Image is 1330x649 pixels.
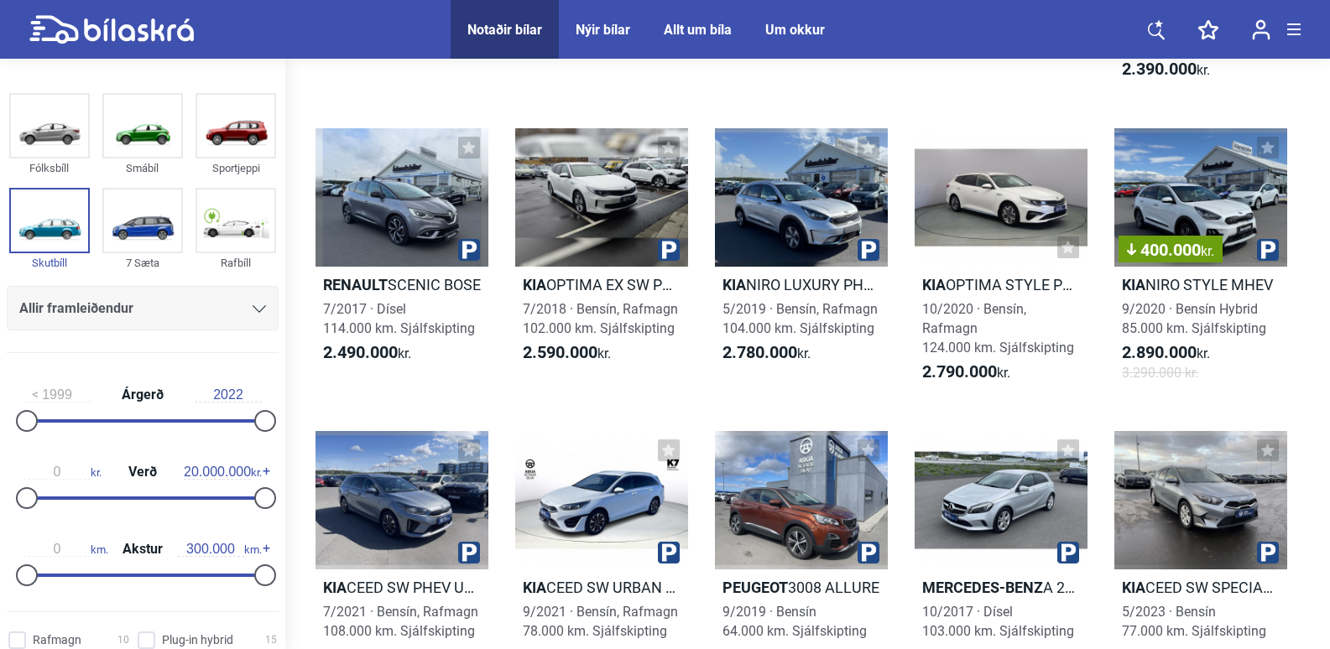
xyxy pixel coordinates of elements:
span: kr. [23,465,102,480]
b: Kia [1122,579,1145,596]
a: KiaNIRO LUXURY PHEV5/2019 · Bensín, Rafmagn104.000 km. Sjálfskipting2.780.000kr. [715,128,888,397]
span: 10/2020 · Bensín, Rafmagn 124.000 km. Sjálfskipting [922,301,1074,356]
span: km. [177,542,262,557]
h2: SCENIC BOSE [316,275,488,294]
h2: NIRO STYLE MHEV [1114,275,1287,294]
span: Allir framleiðendur [19,297,133,320]
a: Nýir bílar [576,22,630,38]
b: 2.390.000 [1122,59,1197,79]
b: 2.590.000 [523,342,597,362]
span: 5/2023 · Bensín 77.000 km. Sjálfskipting [1122,604,1266,639]
b: Kia [523,579,546,596]
h2: A 220 D 4MATIC [915,578,1087,597]
img: parking.png [458,239,480,261]
span: kr. [323,343,411,363]
span: 10 [117,631,129,649]
b: Renault [323,276,388,293]
h2: 3008 ALLURE [715,578,888,597]
span: kr. [523,343,611,363]
div: Rafbíll [196,253,276,273]
img: parking.png [858,239,879,261]
span: kr. [1122,343,1210,363]
span: kr. [1122,60,1210,80]
img: parking.png [1057,542,1079,563]
span: 15 [265,631,277,649]
h2: OPTIMA EX SW PHEV [515,275,688,294]
span: Verð [124,465,161,479]
h2: CEED SW URBAN PHEV [515,578,688,597]
span: Akstur [118,543,167,556]
div: Skutbíll [9,253,90,273]
a: Um okkur [765,22,825,38]
img: parking.png [1257,542,1279,563]
b: 2.780.000 [722,342,797,362]
b: Kia [1122,276,1145,293]
b: 2.790.000 [922,361,997,382]
span: 7/2021 · Bensín, Rafmagn 108.000 km. Sjálfskipting [323,604,478,639]
b: 2.890.000 [1122,342,1197,362]
h2: CEED SW PHEV URBAN [316,578,488,597]
div: Fólksbíll [9,158,90,178]
img: user-login.svg [1252,19,1270,40]
img: parking.png [1257,239,1279,261]
b: Kia [922,276,946,293]
b: Kia [722,276,746,293]
b: Kia [323,579,347,596]
span: 9/2019 · Bensín 64.000 km. Sjálfskipting [722,604,867,639]
span: Rafmagn [33,631,81,649]
span: Plug-in hybrid [162,631,233,649]
a: 400.000kr.KiaNIRO STYLE MHEV9/2020 · Bensín Hybrid85.000 km. Sjálfskipting2.890.000kr.3.290.000 kr. [1114,128,1287,397]
span: 10/2017 · Dísel 103.000 km. Sjálfskipting [922,604,1074,639]
b: Peugeot [722,579,788,596]
span: kr. [922,362,1010,382]
h2: NIRO LUXURY PHEV [715,275,888,294]
img: parking.png [858,542,879,563]
a: Allt um bíla [664,22,732,38]
span: 5/2019 · Bensín, Rafmagn 104.000 km. Sjálfskipting [722,301,878,336]
span: kr. [722,343,811,363]
span: Árgerð [117,388,168,402]
span: 3.290.000 kr. [1122,363,1198,382]
b: Mercedes-Benz [922,579,1043,596]
span: 7/2018 · Bensín, Rafmagn 102.000 km. Sjálfskipting [523,301,678,336]
h2: OPTIMA STYLE PHEV [915,275,1087,294]
span: 400.000 [1127,241,1214,258]
span: kr. [1201,243,1214,259]
a: KiaOPTIMA STYLE PHEV10/2020 · Bensín, Rafmagn124.000 km. Sjálfskipting2.790.000kr. [915,128,1087,397]
div: 7 Sæta [102,253,183,273]
span: 9/2021 · Bensín, Rafmagn 78.000 km. Sjálfskipting [523,604,678,639]
img: parking.png [658,542,680,563]
span: 9/2020 · Bensín Hybrid 85.000 km. Sjálfskipting [1122,301,1266,336]
h2: CEED SW SPECIAL EDITION [1114,578,1287,597]
div: Smábíl [102,158,183,178]
span: 7/2017 · Dísel 114.000 km. Sjálfskipting [323,301,475,336]
a: KiaOPTIMA EX SW PHEV7/2018 · Bensín, Rafmagn102.000 km. Sjálfskipting2.590.000kr. [515,128,688,397]
b: 2.490.000 [323,342,398,362]
span: km. [23,542,108,557]
a: RenaultSCENIC BOSE7/2017 · Dísel114.000 km. Sjálfskipting2.490.000kr. [316,128,488,397]
a: Notaðir bílar [467,22,542,38]
b: Kia [523,276,546,293]
img: parking.png [658,239,680,261]
span: kr. [184,465,262,480]
div: Sportjeppi [196,158,276,178]
img: parking.png [458,542,480,563]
